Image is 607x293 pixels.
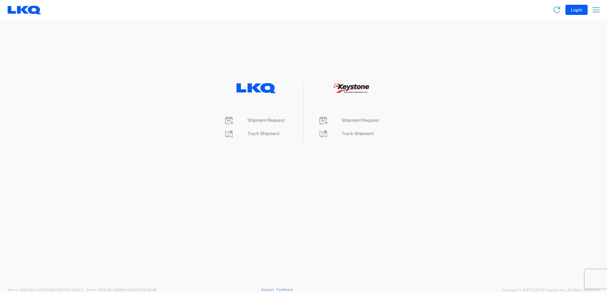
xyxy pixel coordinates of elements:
a: Feedback [277,288,293,291]
span: Copyright © [DATE]-[DATE] Agistix Inc., All Rights Reserved [502,287,599,293]
span: Server: 2025.18.0-dd719145275 [8,288,83,292]
span: Shipment Request [342,118,379,123]
a: Track Shipment [224,131,279,136]
span: Track Shipment [247,131,279,136]
button: Login [565,5,588,15]
a: Shipment Request [318,118,379,123]
a: Track Shipment [318,131,374,136]
a: Support [261,288,277,291]
span: Track Shipment [342,131,374,136]
span: Shipment Request [247,118,284,123]
span: Client: 2025.18.0-9839db4 [86,288,157,292]
span: [DATE] 09:32:48 [130,288,157,292]
span: [DATE] 09:51:11 [59,288,83,292]
a: Shipment Request [224,118,284,123]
